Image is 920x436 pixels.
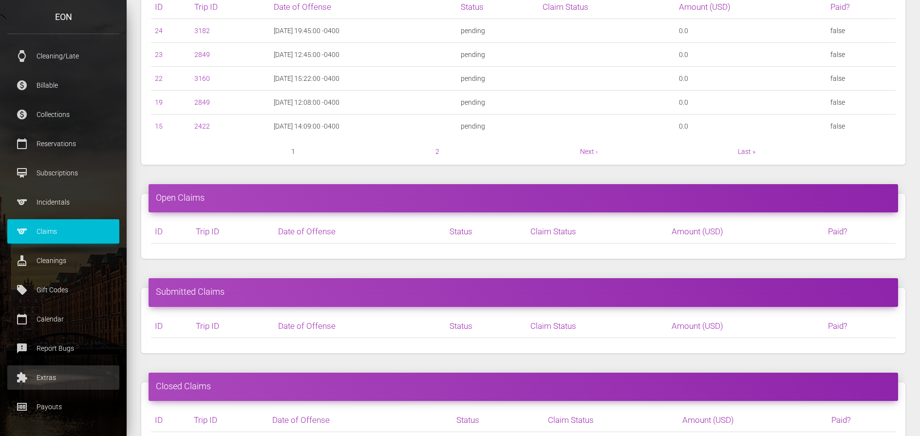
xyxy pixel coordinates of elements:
[526,314,667,338] th: Claim Status
[7,278,119,302] a: local_offer Gift Codes
[194,122,210,130] a: 2422
[274,220,446,244] th: Date of Offense
[15,341,112,356] p: Report Bugs
[675,67,826,91] td: 0.0
[156,380,891,392] h4: Closed Claims
[457,114,539,138] td: pending
[15,166,112,180] p: Subscriptions
[452,408,544,432] th: Status
[190,408,268,432] th: Trip ID
[7,365,119,390] a: extension Extras
[7,102,119,127] a: paid Collections
[151,314,192,338] th: ID
[526,220,667,244] th: Claim Status
[446,314,526,338] th: Status
[192,220,274,244] th: Trip ID
[270,43,457,67] td: [DATE] 12:45:00 -0400
[7,190,119,214] a: sports Incidentals
[192,314,274,338] th: Trip ID
[155,75,163,82] a: 22
[268,408,452,432] th: Date of Offense
[15,312,112,326] p: Calendar
[194,75,210,82] a: 3160
[580,148,598,155] a: Next ›
[675,91,826,114] td: 0.0
[826,91,896,114] td: false
[15,78,112,93] p: Billable
[194,27,210,35] a: 3182
[7,336,119,360] a: feedback Report Bugs
[738,148,755,155] a: Last »
[155,122,163,130] a: 15
[7,307,119,331] a: calendar_today Calendar
[15,224,112,239] p: Claims
[194,51,210,58] a: 2849
[457,43,539,67] td: pending
[7,161,119,185] a: card_membership Subscriptions
[675,19,826,43] td: 0.0
[7,219,119,244] a: sports Claims
[15,49,112,63] p: Cleaning/Late
[291,146,295,157] span: 1
[270,19,457,43] td: [DATE] 19:45:00 -0400
[826,67,896,91] td: false
[824,220,896,244] th: Paid?
[7,132,119,156] a: calendar_today Reservations
[151,408,190,432] th: ID
[15,283,112,297] p: Gift Codes
[155,98,163,106] a: 19
[457,91,539,114] td: pending
[270,67,457,91] td: [DATE] 15:22:00 -0400
[15,107,112,122] p: Collections
[826,43,896,67] td: false
[270,91,457,114] td: [DATE] 12:08:00 -0400
[668,220,824,244] th: Amount (USD)
[7,248,119,273] a: cleaning_services Cleanings
[675,43,826,67] td: 0.0
[824,314,896,338] th: Paid?
[15,399,112,414] p: Payouts
[668,314,824,338] th: Amount (USD)
[7,395,119,419] a: money Payouts
[457,67,539,91] td: pending
[678,408,827,432] th: Amount (USD)
[155,27,163,35] a: 24
[274,314,446,338] th: Date of Offense
[7,44,119,68] a: watch Cleaning/Late
[446,220,526,244] th: Status
[544,408,678,432] th: Claim Status
[435,148,439,155] a: 2
[194,98,210,106] a: 2849
[151,146,896,157] nav: pager
[270,114,457,138] td: [DATE] 14:09:00 -0400
[457,19,539,43] td: pending
[15,195,112,209] p: Incidentals
[15,370,112,385] p: Extras
[156,191,891,204] h4: Open Claims
[675,114,826,138] td: 0.0
[826,19,896,43] td: false
[155,51,163,58] a: 23
[826,114,896,138] td: false
[827,408,896,432] th: Paid?
[15,253,112,268] p: Cleanings
[151,220,192,244] th: ID
[7,73,119,97] a: paid Billable
[156,285,891,298] h4: Submitted Claims
[15,136,112,151] p: Reservations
